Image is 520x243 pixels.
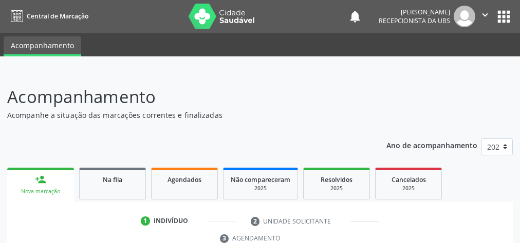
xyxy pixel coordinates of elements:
span: Não compareceram [231,175,290,184]
img: img [454,6,475,27]
i:  [479,9,491,21]
span: Agendados [168,175,201,184]
div: 2025 [311,185,362,192]
span: Na fila [103,175,122,184]
span: Resolvidos [321,175,352,184]
span: Cancelados [392,175,426,184]
div: 2025 [383,185,434,192]
p: Ano de acompanhamento [386,138,477,151]
a: Acompanhamento [4,36,81,56]
p: Acompanhamento [7,84,361,110]
a: Central de Marcação [7,8,88,25]
button: apps [495,8,513,26]
div: [PERSON_NAME] [379,8,450,16]
button:  [475,6,495,27]
div: 2025 [231,185,290,192]
div: Indivíduo [154,216,188,226]
span: Recepcionista da UBS [379,16,450,25]
div: person_add [35,174,46,185]
div: 1 [141,216,150,226]
p: Acompanhe a situação das marcações correntes e finalizadas [7,110,361,120]
span: Central de Marcação [27,12,88,21]
button: notifications [348,9,362,24]
div: Nova marcação [14,188,67,195]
